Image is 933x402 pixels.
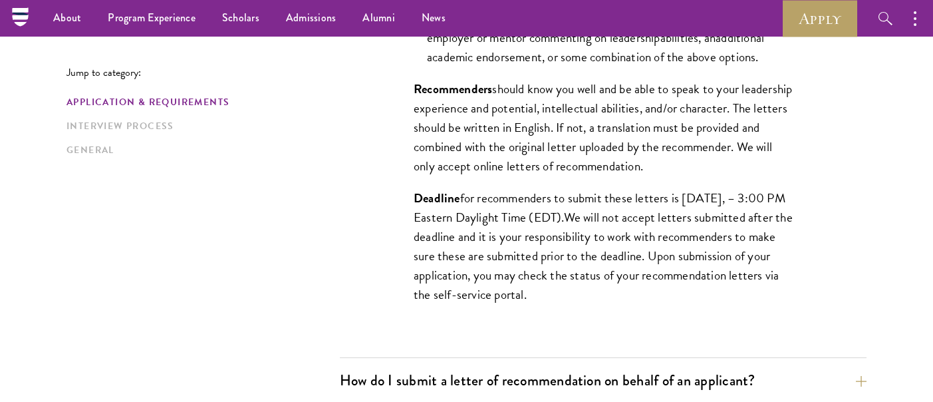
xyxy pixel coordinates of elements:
[414,79,792,176] span: should know you well and be able to speak to your leadership experience and potential, intellectu...
[561,208,563,227] span: .
[340,365,866,395] button: How do I submit a letter of recommendation on behalf of an applicant?
[414,79,492,99] span: Recommenders
[67,95,332,109] a: Application & Requirements
[414,188,785,227] span: for recommenders to submit these letters is [DATE], – 3:00 PM Eastern Daylight Time (EDT)
[67,67,340,79] p: Jump to category:
[414,188,460,208] span: Deadline
[67,119,332,133] a: Interview Process
[414,208,793,304] span: We will not accept letters submitted after the deadline and it is your responsibility to work wit...
[427,28,764,67] span: additional academic endorsement, or some combination of the above options.
[67,143,332,157] a: General
[660,28,716,47] span: abilities, an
